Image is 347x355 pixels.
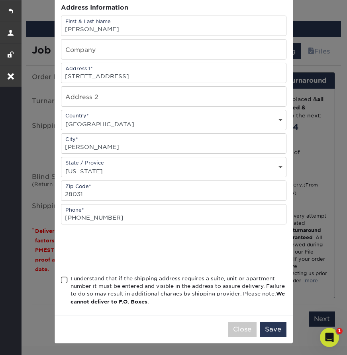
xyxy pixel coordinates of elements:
iframe: Intercom live chat [320,328,339,347]
div: I understand that if the shipping address requires a suite, unit or apartment number it must be e... [71,275,286,306]
button: Close [228,322,257,337]
b: We cannot deliver to P.O. Boxes [71,291,285,304]
div: Address Information [61,3,286,12]
button: Save [260,322,286,337]
span: 1 [336,328,343,334]
iframe: reCAPTCHA [61,234,182,265]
